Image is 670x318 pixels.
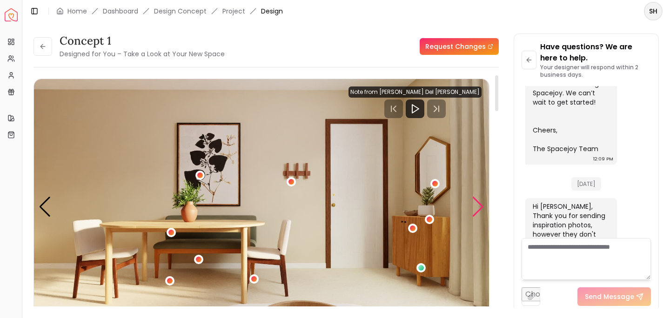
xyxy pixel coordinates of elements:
[56,7,283,16] nav: breadcrumb
[409,103,421,114] svg: Play
[540,41,651,64] p: Have questions? We are here to help.
[154,7,207,16] li: Design Concept
[420,38,499,55] a: Request Changes
[103,7,138,16] a: Dashboard
[39,197,51,217] div: Previous slide
[261,7,283,16] span: Design
[5,8,18,21] img: Spacejoy Logo
[644,2,663,20] button: SH
[60,49,225,59] small: Designed for You – Take a Look at Your New Space
[348,86,482,98] div: Note from [PERSON_NAME] Del [PERSON_NAME]
[645,3,662,20] span: SH
[540,64,651,79] p: Your designer will respond within 2 business days.
[571,177,601,191] span: [DATE]
[60,33,225,48] h3: concept 1
[5,8,18,21] a: Spacejoy
[472,197,484,217] div: Next slide
[67,7,87,16] a: Home
[222,7,245,16] a: Project
[593,154,613,164] div: 12:09 PM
